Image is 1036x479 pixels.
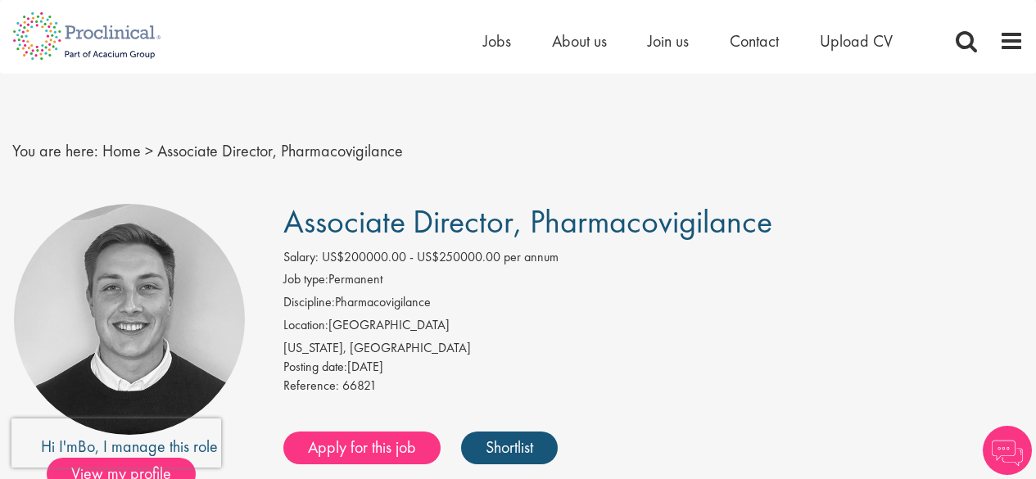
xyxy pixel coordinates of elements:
[322,248,559,265] span: US$200000.00 - US$250000.00 per annum
[283,270,1024,293] li: Permanent
[283,316,1024,339] li: [GEOGRAPHIC_DATA]
[283,293,335,312] label: Discipline:
[12,140,98,161] span: You are here:
[342,377,377,394] span: 66821
[283,248,319,267] label: Salary:
[283,358,347,375] span: Posting date:
[283,432,441,464] a: Apply for this job
[283,293,1024,316] li: Pharmacovigilance
[283,201,772,242] span: Associate Director, Pharmacovigilance
[820,30,893,52] a: Upload CV
[483,30,511,52] a: Jobs
[983,426,1032,475] img: Chatbot
[145,140,153,161] span: >
[11,418,221,468] iframe: reCAPTCHA
[461,432,558,464] a: Shortlist
[552,30,607,52] a: About us
[730,30,779,52] a: Contact
[648,30,689,52] a: Join us
[283,377,339,395] label: Reference:
[102,140,141,161] a: breadcrumb link
[283,339,1024,358] div: [US_STATE], [GEOGRAPHIC_DATA]
[14,204,245,435] img: imeage of recruiter Bo Forsen
[283,316,328,335] label: Location:
[283,270,328,289] label: Job type:
[157,140,403,161] span: Associate Director, Pharmacovigilance
[283,358,1024,377] div: [DATE]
